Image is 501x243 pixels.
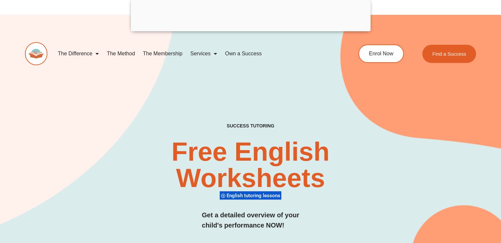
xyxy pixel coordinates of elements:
[432,51,466,56] span: Find a Success
[227,193,282,199] span: English tutoring lessons
[369,51,393,56] span: Enrol Now
[54,46,103,61] a: The Difference
[391,169,501,243] iframe: Chat Widget
[103,46,139,61] a: The Method
[221,46,265,61] a: Own a Success
[184,123,317,129] h4: SUCCESS TUTORING​
[220,191,281,200] div: English tutoring lessons
[54,46,333,61] nav: Menu
[186,46,221,61] a: Services
[139,46,186,61] a: The Membership
[358,44,404,63] a: Enrol Now
[102,139,399,191] h2: Free English Worksheets​
[202,210,299,230] h3: Get a detailed overview of your child's performance NOW!
[422,45,476,63] a: Find a Success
